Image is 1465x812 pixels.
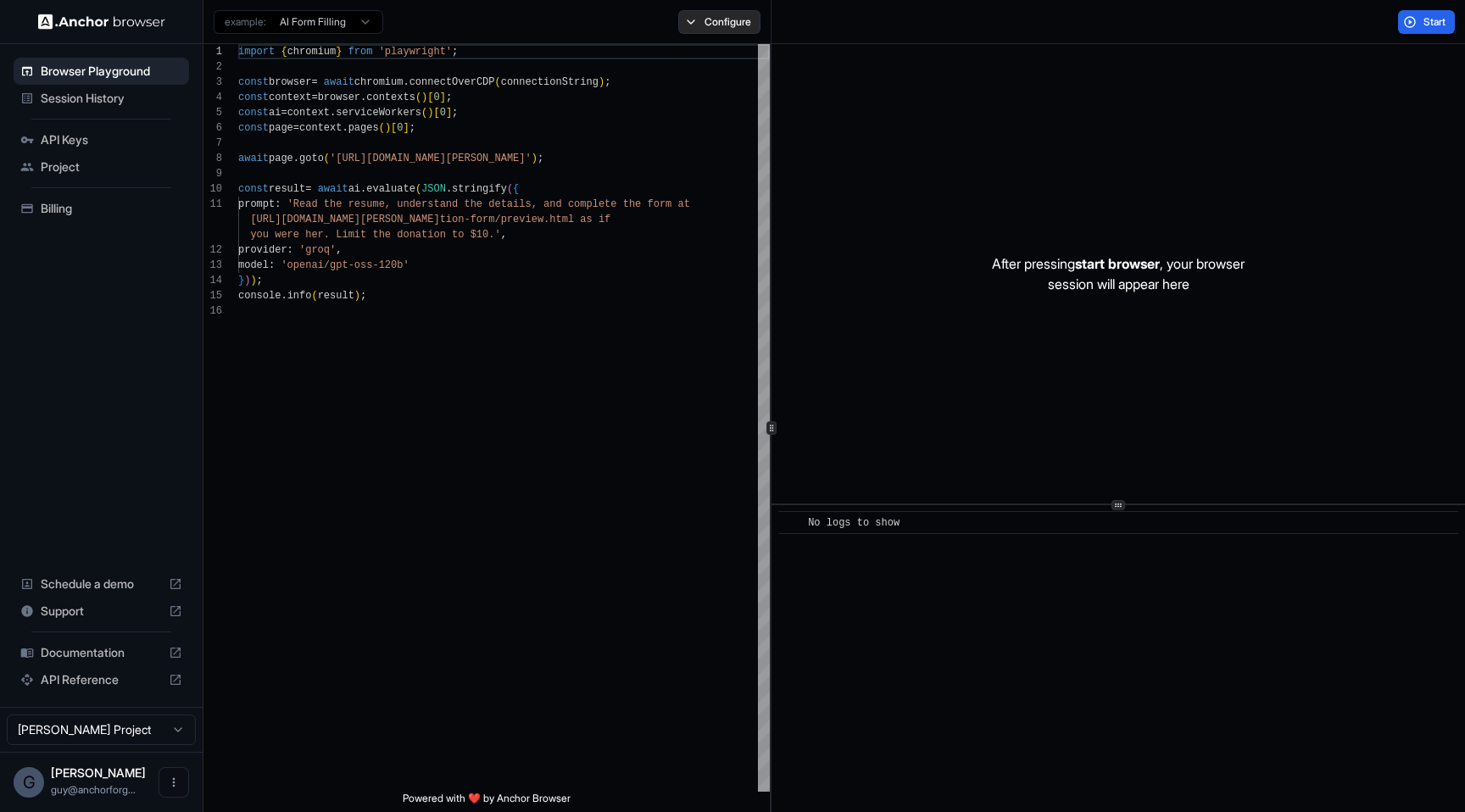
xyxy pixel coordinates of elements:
[281,290,287,302] span: .
[257,275,263,286] span: ;
[14,570,189,598] div: Schedule a demo
[354,76,404,88] span: chromium
[452,46,458,58] span: ;
[440,92,446,103] span: ]
[41,159,182,175] span: Project
[287,244,293,256] span: :
[203,90,222,105] div: 4
[440,214,611,225] span: tion-form/preview.html as if
[366,92,415,103] span: contexts
[41,200,182,217] span: Billing
[14,85,189,112] div: Session History
[38,14,165,30] img: Anchor Logo
[41,671,162,688] span: API Reference
[269,76,311,88] span: browser
[379,122,385,134] span: (
[14,639,189,666] div: Documentation
[14,195,189,222] div: Billing
[427,92,433,103] span: [
[269,107,281,119] span: ai
[41,603,162,620] span: Support
[330,107,336,119] span: .
[513,183,519,195] span: {
[293,122,299,134] span: =
[299,153,324,164] span: goto
[409,76,495,88] span: connectOverCDP
[348,183,360,195] span: ai
[287,198,593,210] span: 'Read the resume, understand the details, and comp
[787,514,795,531] span: ​
[336,107,421,119] span: serviceWorkers
[203,105,222,120] div: 5
[238,198,275,210] span: prompt
[203,242,222,258] div: 12
[604,76,610,88] span: ;
[281,107,287,119] span: =
[433,107,439,119] span: [
[269,183,305,195] span: result
[808,517,900,529] span: No logs to show
[203,273,222,288] div: 14
[1075,255,1160,272] span: start browser
[203,151,222,166] div: 8
[238,76,269,88] span: const
[415,183,421,195] span: (
[293,153,299,164] span: .
[287,46,337,58] span: chromium
[397,122,403,134] span: 0
[203,75,222,90] div: 3
[348,46,373,58] span: from
[348,122,379,134] span: pages
[238,275,244,286] span: }
[318,183,348,195] span: await
[360,92,366,103] span: .
[41,63,182,80] span: Browser Playground
[299,244,336,256] span: 'groq'
[14,153,189,181] div: Project
[287,107,330,119] span: context
[495,76,501,88] span: (
[14,126,189,153] div: API Keys
[599,76,604,88] span: )
[532,153,538,164] span: )
[269,153,293,164] span: page
[342,122,348,134] span: .
[538,153,543,164] span: ;
[421,92,427,103] span: )
[238,259,269,271] span: model
[379,46,452,58] span: 'playwright'
[403,122,409,134] span: ]
[446,183,452,195] span: .
[324,76,354,88] span: await
[287,290,312,302] span: info
[385,122,391,134] span: )
[203,59,222,75] div: 2
[244,275,250,286] span: )
[336,46,342,58] span: }
[203,136,222,151] div: 7
[318,290,354,302] span: result
[336,244,342,256] span: ,
[311,76,317,88] span: =
[238,107,269,119] span: const
[238,122,269,134] span: const
[41,90,182,107] span: Session History
[250,275,256,286] span: )
[51,765,146,780] span: Guy Ben Simhon
[324,153,330,164] span: (
[403,76,409,88] span: .
[250,229,500,241] span: you were her. Limit the donation to $10.'
[299,122,342,134] span: context
[501,229,507,241] span: ,
[281,259,409,271] span: 'openai/gpt-oss-120b'
[14,598,189,625] div: Support
[593,198,690,210] span: lete the form at
[452,107,458,119] span: ;
[501,76,599,88] span: connectionString
[678,10,760,34] button: Configure
[1398,10,1455,34] button: Start
[203,288,222,303] div: 15
[354,290,360,302] span: )
[446,92,452,103] span: ;
[360,183,366,195] span: .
